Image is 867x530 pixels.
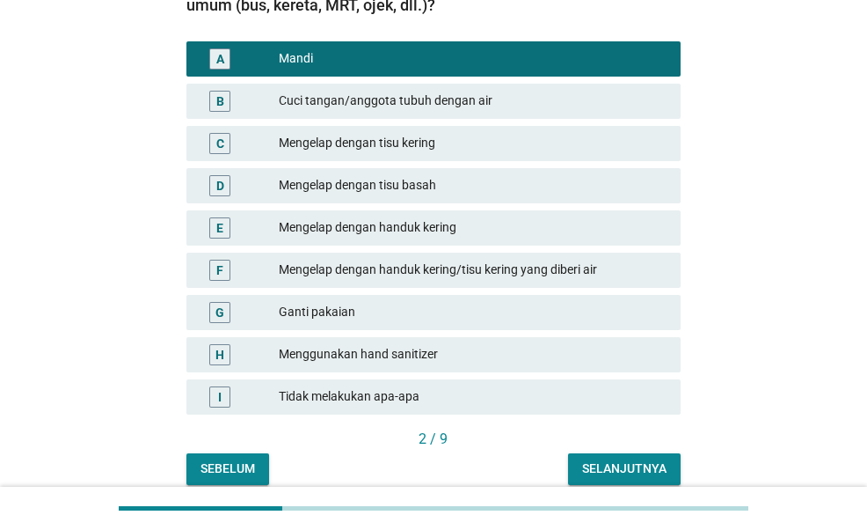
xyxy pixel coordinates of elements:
div: Mengelap dengan tisu basah [279,175,667,196]
div: Tidak melakukan apa-apa [279,386,667,408]
div: Cuci tangan/anggota tubuh dengan air [279,91,667,112]
div: Mengelap dengan handuk kering [279,217,667,239]
div: A [216,49,224,68]
div: Ganti pakaian [279,302,667,323]
div: G [215,303,224,321]
div: Selanjutnya [582,460,667,478]
div: F [216,261,223,279]
div: C [216,134,224,152]
div: I [218,387,222,406]
div: Mandi [279,48,667,70]
div: Mengelap dengan handuk kering/tisu kering yang diberi air [279,260,667,281]
div: Sebelum [200,460,255,478]
div: D [216,176,224,195]
div: 2 / 9 [186,429,680,450]
div: E [216,218,223,237]
div: Menggunakan hand sanitizer [279,344,667,365]
div: H [215,345,224,364]
div: B [216,92,224,110]
button: Selanjutnya [568,453,681,485]
div: Mengelap dengan tisu kering [279,133,667,154]
button: Sebelum [186,453,269,485]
